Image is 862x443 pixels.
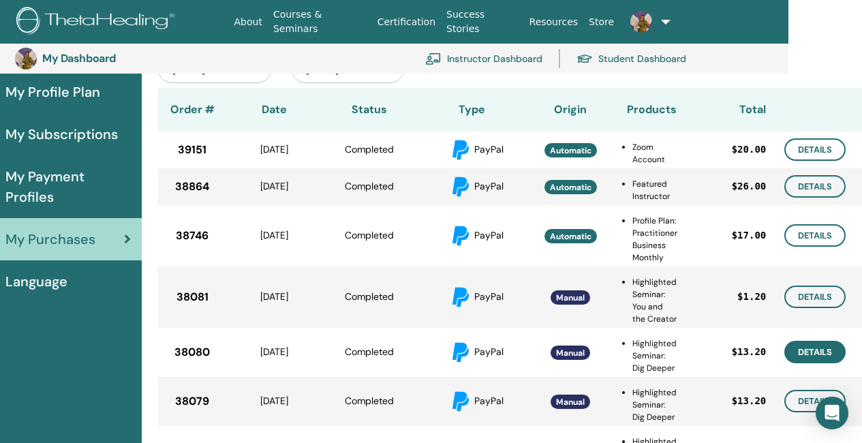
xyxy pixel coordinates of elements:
span: 38081 [176,289,209,305]
span: Completed [345,346,394,358]
th: Origin [526,88,615,132]
img: paypal.svg [450,176,472,198]
div: Open Intercom Messenger [816,397,848,429]
img: logo.png [16,7,179,37]
li: Featured Instructor [632,178,677,202]
span: Automatic [550,231,591,242]
th: Status [322,88,417,132]
div: [DATE] [226,142,322,157]
a: Success Stories [441,2,523,42]
th: Type [417,88,526,132]
span: 13.20 [737,345,766,359]
span: $ [732,345,737,359]
span: Language [5,271,67,292]
span: Completed [345,180,394,192]
span: 17.00 [737,228,766,243]
span: $ [732,142,737,157]
li: Zoom Account [632,141,677,166]
span: My Purchases [5,229,95,249]
img: paypal.svg [450,139,472,161]
div: [DATE] [226,345,322,359]
div: [DATE] [226,179,322,194]
span: 26.00 [737,179,766,194]
a: Details [784,175,846,198]
a: Student Dashboard [576,44,686,74]
span: 38080 [174,344,210,361]
li: Highlighted Seminar: You and the Creator [632,276,677,325]
span: $ [737,290,743,304]
th: Order # [158,88,226,132]
li: Highlighted Seminar: Dig Deeper [632,337,677,374]
span: 20.00 [737,142,766,157]
span: PayPal [474,345,504,357]
a: Details [784,224,846,247]
span: Automatic [550,145,591,156]
th: Products [615,88,677,132]
img: paypal.svg [450,286,472,308]
span: $ [732,179,737,194]
span: 38079 [175,393,209,410]
a: Details [784,390,846,412]
span: PayPal [474,179,504,192]
a: Courses & Seminars [268,2,372,42]
span: PayPal [474,228,504,241]
a: Store [583,10,619,35]
a: Details [784,138,846,161]
span: $ [732,394,737,408]
a: Details [784,286,846,308]
span: PayPal [474,290,504,302]
span: 38864 [175,179,209,195]
span: Manual [556,292,585,303]
img: chalkboard-teacher.svg [425,52,442,65]
img: paypal.svg [450,341,472,363]
a: About [229,10,268,35]
span: PayPal [474,394,504,406]
span: Automatic [550,182,591,193]
span: My Subscriptions [5,124,118,144]
img: graduation-cap.svg [576,53,593,65]
img: default.jpg [15,48,37,70]
div: [DATE] [226,290,322,304]
span: Completed [345,290,394,303]
li: Highlighted Seminar: Dig Deeper [632,386,677,423]
span: $ [732,228,737,243]
th: Date [226,88,322,132]
h3: My Dashboard [42,52,179,65]
span: 1.20 [743,290,767,304]
img: paypal.svg [450,391,472,412]
span: Completed [345,229,394,241]
li: Profile Plan: Practitioner Business Monthly [632,215,677,264]
span: 39151 [178,142,206,158]
a: Resources [524,10,584,35]
a: Certification [372,10,441,35]
span: My Profile Plan [5,82,100,102]
span: Manual [556,348,585,358]
div: [DATE] [226,228,322,243]
img: paypal.svg [450,225,472,247]
span: 13.20 [737,394,766,408]
span: Completed [345,395,394,407]
div: [DATE] [226,394,322,408]
a: Instructor Dashboard [425,44,542,74]
span: PayPal [474,142,504,155]
span: 38746 [176,228,209,244]
span: Manual [556,397,585,408]
img: default.jpg [630,11,652,33]
span: My Payment Profiles [5,166,131,207]
div: Total [677,102,766,118]
a: Details [784,341,846,363]
span: Completed [345,143,394,155]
